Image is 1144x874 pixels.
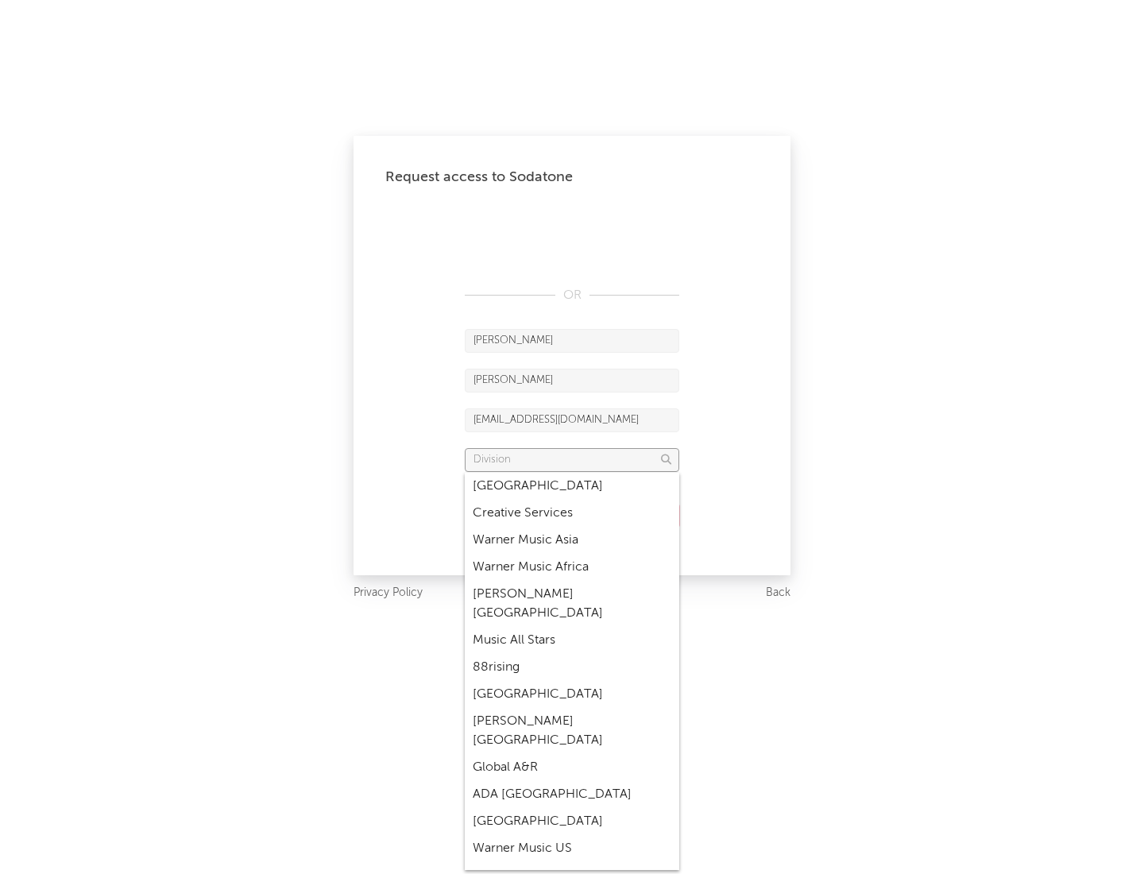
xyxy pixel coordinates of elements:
[465,554,679,581] div: Warner Music Africa
[465,329,679,353] input: First Name
[465,408,679,432] input: Email
[465,627,679,654] div: Music All Stars
[465,681,679,708] div: [GEOGRAPHIC_DATA]
[465,654,679,681] div: 88rising
[385,168,759,187] div: Request access to Sodatone
[354,583,423,603] a: Privacy Policy
[465,808,679,835] div: [GEOGRAPHIC_DATA]
[465,581,679,627] div: [PERSON_NAME] [GEOGRAPHIC_DATA]
[465,835,679,862] div: Warner Music US
[465,781,679,808] div: ADA [GEOGRAPHIC_DATA]
[766,583,790,603] a: Back
[465,369,679,393] input: Last Name
[465,473,679,500] div: [GEOGRAPHIC_DATA]
[465,527,679,554] div: Warner Music Asia
[465,754,679,781] div: Global A&R
[465,500,679,527] div: Creative Services
[465,448,679,472] input: Division
[465,286,679,305] div: OR
[465,708,679,754] div: [PERSON_NAME] [GEOGRAPHIC_DATA]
